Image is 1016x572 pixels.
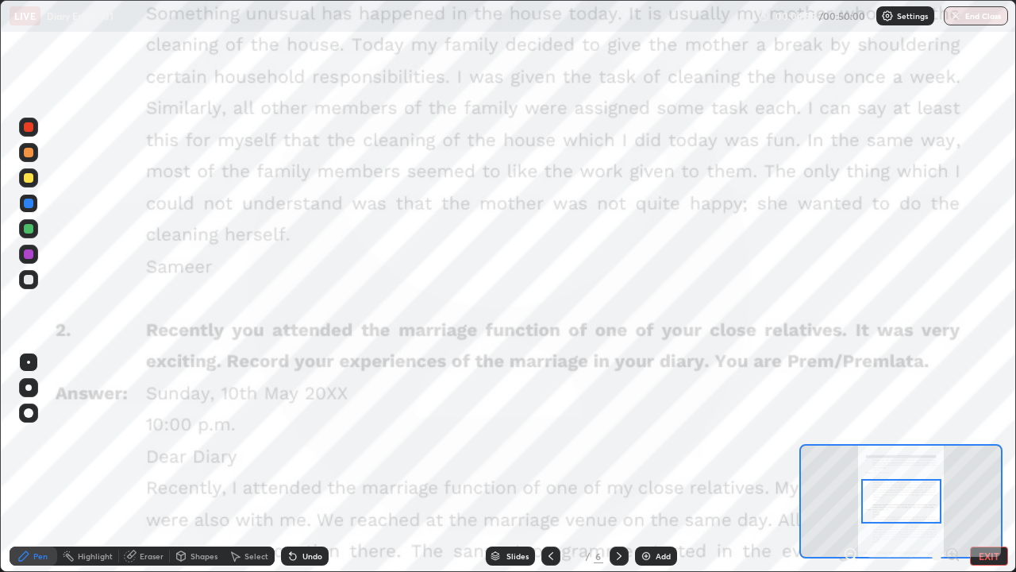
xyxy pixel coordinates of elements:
div: Add [656,552,671,560]
div: / [586,551,591,561]
div: Eraser [140,552,164,560]
img: add-slide-button [640,550,652,562]
div: 6 [594,549,603,563]
div: Undo [302,552,322,560]
div: Highlight [78,552,113,560]
img: class-settings-icons [881,10,894,22]
p: Diary Entry - 01 [47,10,114,22]
button: End Class [944,6,1008,25]
div: Select [244,552,268,560]
img: end-class-cross [949,10,962,22]
p: LIVE [14,10,36,22]
div: Pen [33,552,48,560]
div: Slides [506,552,529,560]
p: Settings [897,12,928,20]
button: EXIT [970,547,1008,566]
div: 4 [567,551,583,561]
div: Shapes [190,552,217,560]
